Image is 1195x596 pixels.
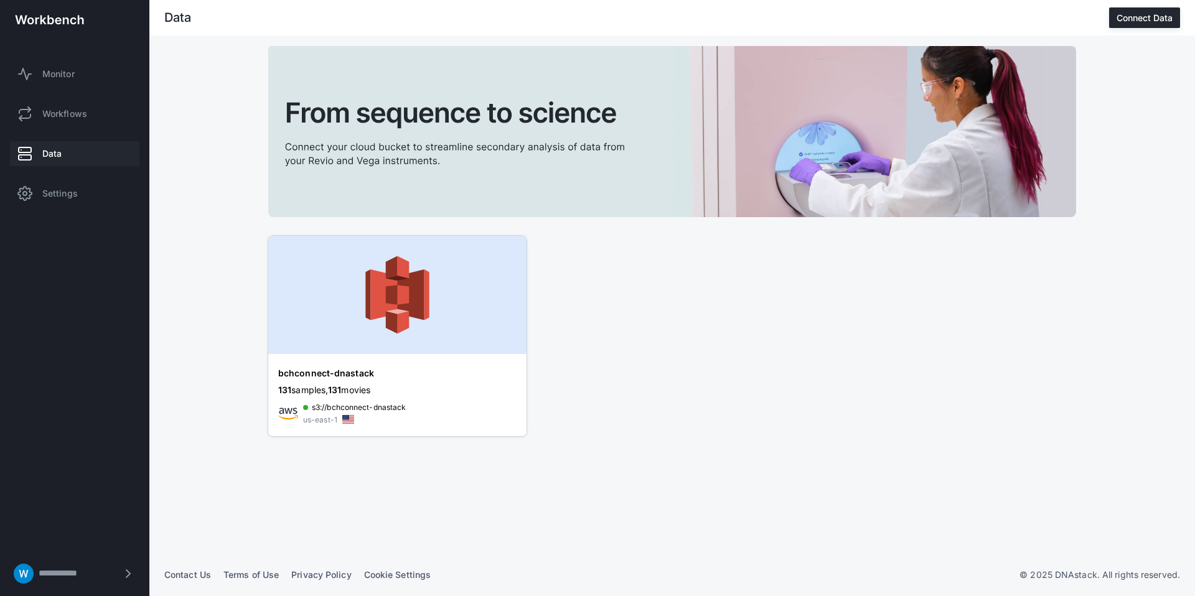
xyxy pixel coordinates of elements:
[42,68,75,80] span: Monitor
[10,141,139,166] a: Data
[10,101,139,126] a: Workflows
[268,46,1076,217] img: cta-banner.svg
[278,384,370,395] span: samples, movies
[1019,569,1180,581] p: © 2025 DNAstack. All rights reserved.
[223,569,279,580] a: Terms of Use
[1109,7,1180,28] button: Connect Data
[268,236,527,354] img: aws-banner
[10,181,139,206] a: Settings
[164,12,191,24] div: Data
[312,401,406,414] span: s3://bchconnect-dnastack
[1117,12,1173,23] div: Connect Data
[164,569,211,580] a: Contact Us
[15,15,84,25] img: workbench-logo-white.svg
[278,384,291,395] span: 131
[42,187,78,200] span: Settings
[278,404,298,424] img: awsicon
[10,62,139,86] a: Monitor
[303,414,337,426] div: us-east-1
[278,367,490,379] div: bchconnect-dnastack
[291,569,351,580] a: Privacy Policy
[42,108,87,120] span: Workflows
[328,384,341,395] span: 131
[364,569,431,580] a: Cookie Settings
[42,147,62,160] span: Data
